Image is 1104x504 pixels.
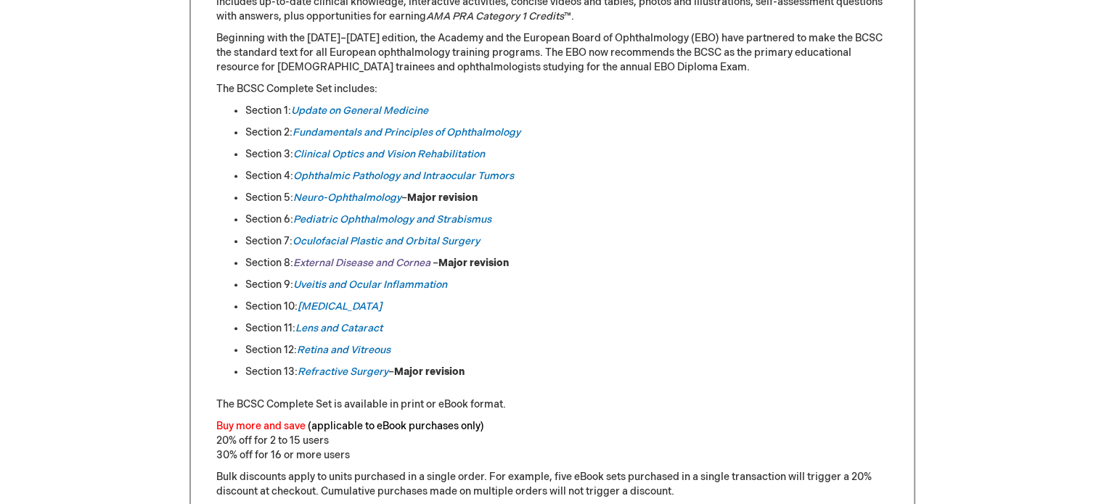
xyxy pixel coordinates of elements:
[293,126,520,139] a: Fundamentals and Principles of Ophthalmology
[216,419,888,463] p: 20% off for 2 to 15 users 30% off for 16 or more users
[245,191,888,205] li: Section 5: –
[293,235,480,247] a: Oculofacial Plastic and Orbital Surgery
[293,278,447,291] a: Uveitis and Ocular Inflammation
[426,10,564,22] em: AMA PRA Category 1 Credits
[245,299,888,314] li: Section 10:
[245,147,888,162] li: Section 3:
[216,470,888,499] p: Bulk discounts apply to units purchased in a single order. For example, five eBook sets purchased...
[291,104,428,117] a: Update on General Medicine
[216,31,888,75] p: Beginning with the [DATE]–[DATE] edition, the Academy and the European Board of Ophthalmology (EB...
[245,321,888,336] li: Section 11:
[245,125,888,140] li: Section 2:
[293,257,430,269] a: External Disease and Cornea
[245,278,888,292] li: Section 9:
[298,300,382,313] a: [MEDICAL_DATA]
[293,148,485,160] a: Clinical Optics and Vision Rehabilitation
[245,256,888,270] li: Section 8: –
[293,170,514,182] a: Ophthalmic Pathology and Intraocular Tumors
[394,365,465,378] strong: Major revision
[297,344,391,356] a: Retina and Vitreous
[245,212,888,227] li: Section 6:
[216,82,888,96] p: The BCSC Complete Set includes:
[216,420,306,432] font: Buy more and save
[295,322,383,334] a: Lens and Cataract
[438,257,509,269] strong: Major revision
[308,420,484,432] font: (applicable to eBook purchases only)
[245,343,888,358] li: Section 12:
[407,191,478,204] strong: Major revision
[216,397,888,412] p: The BCSC Complete Set is available in print or eBook format.
[245,365,888,379] li: Section 13: –
[245,234,888,249] li: Section 7:
[293,213,491,226] a: Pediatric Ophthalmology and Strabismus
[245,169,888,183] li: Section 4:
[245,104,888,118] li: Section 1:
[298,365,388,378] a: Refractive Surgery
[293,191,401,204] a: Neuro-Ophthalmology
